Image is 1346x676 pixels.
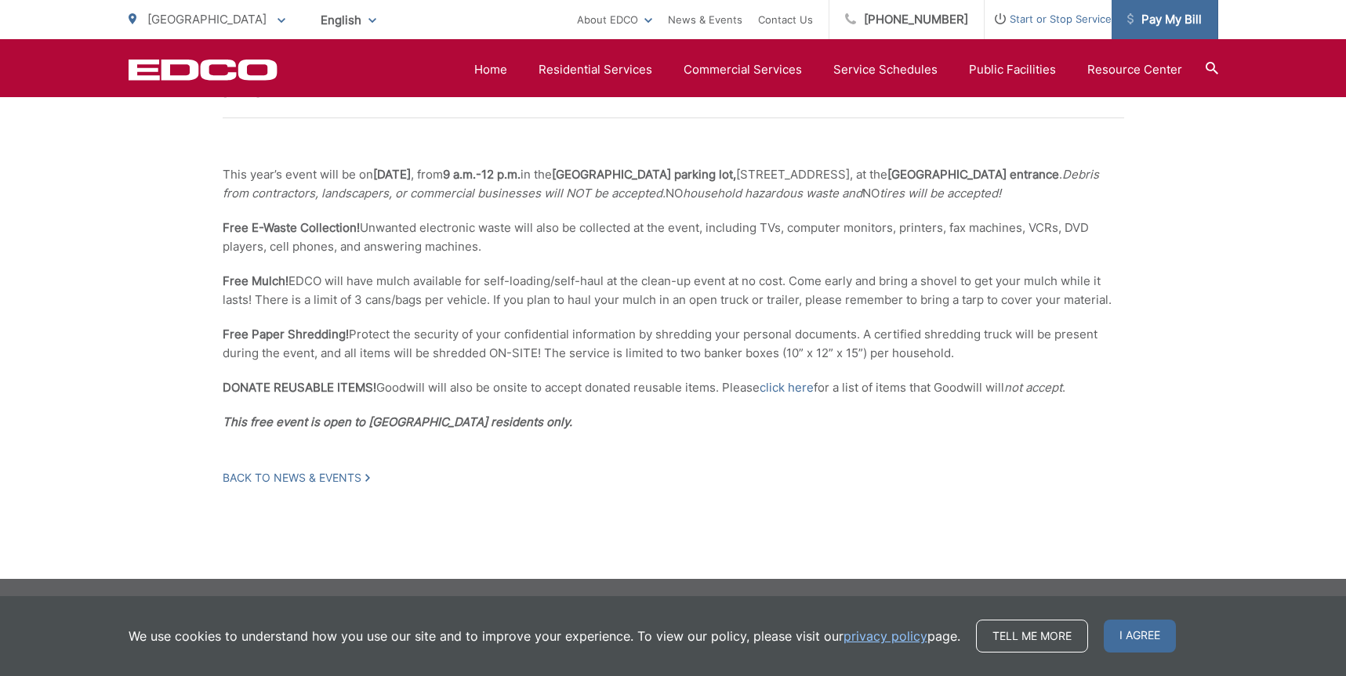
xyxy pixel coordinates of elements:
[474,60,507,79] a: Home
[758,10,813,29] a: Contact Us
[880,186,1001,201] em: tires will be accepted!
[309,6,388,34] span: English
[129,627,960,645] p: We use cookies to understand how you use our site and to improve your experience. To view our pol...
[223,380,376,395] strong: DONATE REUSABLE ITEMS!
[887,167,1059,182] strong: [GEOGRAPHIC_DATA] entrance
[552,167,736,182] strong: [GEOGRAPHIC_DATA] parking lot,
[223,272,1124,309] p: EDCO will have mulch available for self-loading/self-haul at the clean-up event at no cost. Come ...
[223,471,370,485] a: Back to News & Events
[223,325,1124,363] p: Protect the security of your confidential information by shredding your personal documents. A cer...
[1087,60,1182,79] a: Resource Center
[1004,380,1062,395] em: not accept
[684,60,802,79] a: Commercial Services
[976,620,1088,653] a: Tell me more
[373,167,411,182] strong: [DATE]
[223,219,1124,256] p: Unwanted electronic waste will also be collected at the event, including TVs, computer monitors, ...
[223,167,1099,201] em: Debris from contractors, landscapers, or commercial businesses will NOT be accepted.
[223,165,1124,203] p: This year’s event will be on , from in the [STREET_ADDRESS], at the . NO NO
[1104,620,1176,653] span: I agree
[539,60,652,79] a: Residential Services
[223,273,288,288] strong: Free Mulch!
[223,220,360,235] strong: Free E-Waste Collection!
[223,414,572,429] strong: This free event is open to [GEOGRAPHIC_DATA] residents only.
[668,10,742,29] a: News & Events
[760,378,814,397] a: click here
[223,378,1124,397] p: Goodwill will also be onsite to accept donated reusable items. Please for a list of items that Go...
[577,10,652,29] a: About EDCO
[223,327,349,342] strong: Free Paper Shredding!
[147,12,267,27] span: [GEOGRAPHIC_DATA]
[129,59,278,81] a: EDCD logo. Return to the homepage.
[443,167,521,182] strong: 9 a.m.-12 p.m.
[1127,10,1202,29] span: Pay My Bill
[683,186,862,201] em: household hazardous waste and
[833,60,938,79] a: Service Schedules
[844,627,927,645] a: privacy policy
[969,60,1056,79] a: Public Facilities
